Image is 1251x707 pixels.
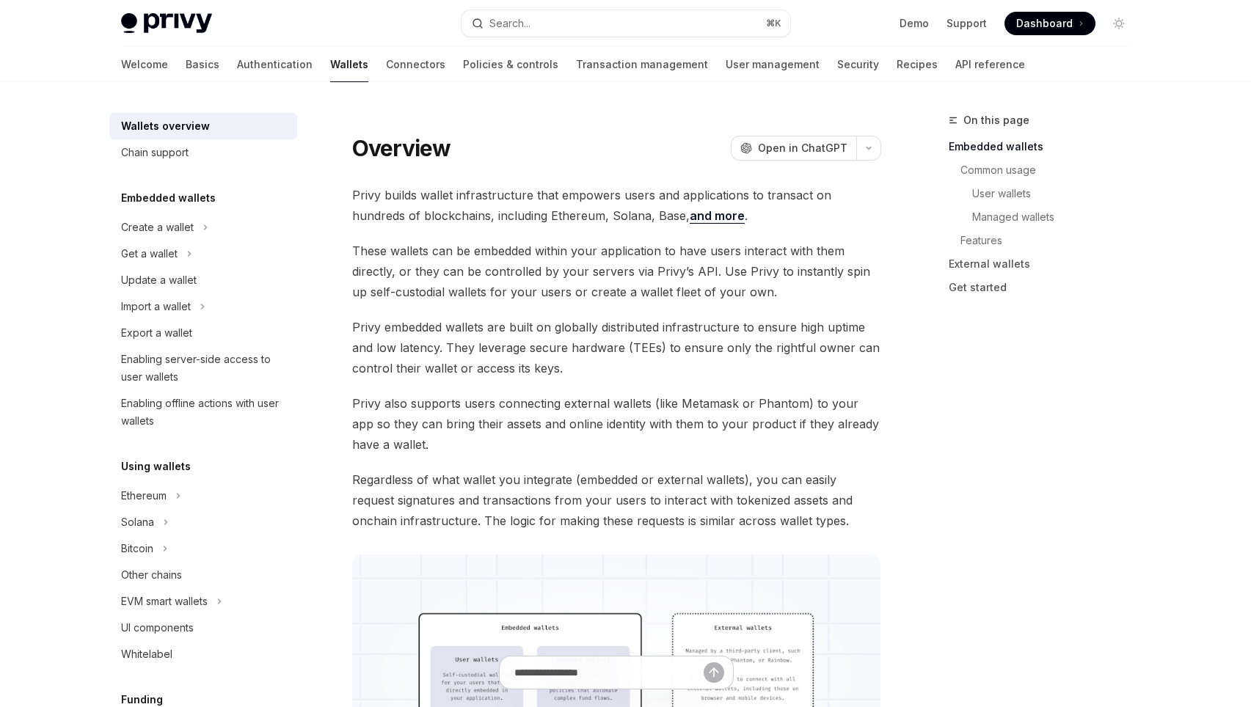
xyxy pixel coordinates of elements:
button: Toggle Bitcoin section [109,535,297,562]
button: Open in ChatGPT [731,136,856,161]
button: Open search [462,10,790,37]
a: User wallets [949,182,1142,205]
a: and more [690,208,745,224]
a: Demo [900,16,929,31]
span: On this page [963,111,1029,129]
a: Export a wallet [109,320,297,346]
a: Managed wallets [949,205,1142,229]
div: Search... [489,15,530,32]
div: Enabling server-side access to user wallets [121,351,288,386]
a: User management [726,47,820,82]
span: Regardless of what wallet you integrate (embedded or external wallets), you can easily request si... [352,469,881,531]
span: Privy builds wallet infrastructure that empowers users and applications to transact on hundreds o... [352,185,881,226]
a: Authentication [237,47,313,82]
div: Whitelabel [121,645,172,663]
a: Enabling server-side access to user wallets [109,346,297,390]
a: Security [837,47,879,82]
div: Update a wallet [121,271,197,289]
div: UI components [121,619,194,637]
a: Policies & controls [463,47,558,82]
a: Features [949,229,1142,252]
a: Basics [186,47,219,82]
a: Wallets overview [109,113,297,139]
h5: Embedded wallets [121,189,216,207]
a: Get started [949,276,1142,299]
div: Enabling offline actions with user wallets [121,395,288,430]
a: External wallets [949,252,1142,276]
button: Toggle dark mode [1107,12,1131,35]
div: Import a wallet [121,298,191,315]
button: Toggle Get a wallet section [109,241,297,267]
a: UI components [109,615,297,641]
a: Connectors [386,47,445,82]
a: Support [947,16,987,31]
a: Welcome [121,47,168,82]
button: Send message [704,662,724,683]
button: Toggle Ethereum section [109,483,297,509]
button: Toggle Solana section [109,509,297,535]
a: API reference [955,47,1025,82]
span: Privy also supports users connecting external wallets (like Metamask or Phantom) to your app so t... [352,393,881,455]
a: Update a wallet [109,267,297,293]
div: Bitcoin [121,540,153,557]
span: ⌘ K [766,18,781,29]
span: These wallets can be embedded within your application to have users interact with them directly, ... [352,241,881,302]
div: Chain support [121,144,189,161]
div: EVM smart wallets [121,593,208,610]
div: Get a wallet [121,245,178,263]
a: Embedded wallets [949,135,1142,158]
a: Chain support [109,139,297,166]
div: Export a wallet [121,324,192,342]
div: Solana [121,513,154,531]
a: Dashboard [1004,12,1095,35]
img: light logo [121,13,212,34]
div: Create a wallet [121,219,194,236]
a: Common usage [949,158,1142,182]
h1: Overview [352,135,451,161]
a: Other chains [109,562,297,588]
button: Toggle Import a wallet section [109,293,297,320]
span: Privy embedded wallets are built on globally distributed infrastructure to ensure high uptime and... [352,317,881,378]
a: Enabling offline actions with user wallets [109,390,297,434]
div: Ethereum [121,487,167,505]
span: Dashboard [1016,16,1073,31]
a: Recipes [897,47,938,82]
div: Other chains [121,566,182,584]
button: Toggle Create a wallet section [109,214,297,241]
h5: Using wallets [121,458,191,475]
a: Wallets [330,47,368,82]
span: Open in ChatGPT [758,141,847,155]
div: Wallets overview [121,117,210,135]
a: Whitelabel [109,641,297,667]
input: Ask a question... [514,656,704,689]
button: Toggle EVM smart wallets section [109,588,297,615]
a: Transaction management [576,47,708,82]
